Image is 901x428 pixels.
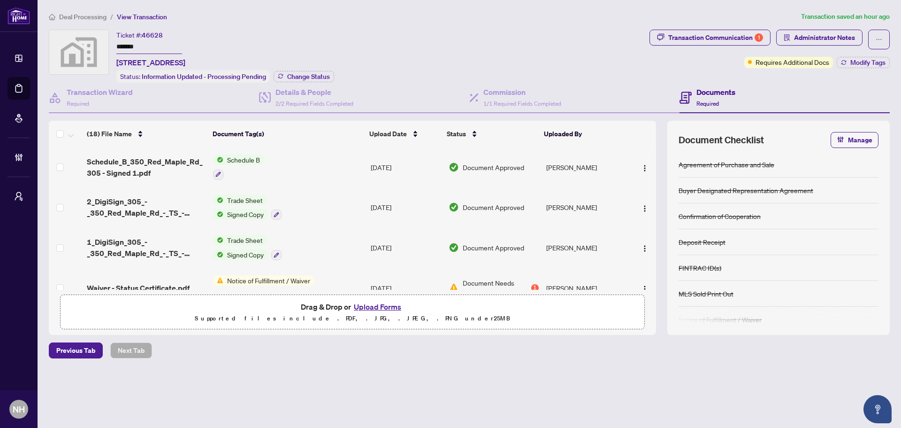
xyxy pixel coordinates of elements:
button: Open asap [863,395,892,423]
td: [PERSON_NAME] [542,268,628,308]
div: Agreement of Purchase and Sale [679,159,774,170]
button: Status IconTrade SheetStatus IconSigned Copy [213,235,282,260]
article: Transaction saved an hour ago [801,11,890,22]
td: [DATE] [367,268,445,308]
div: Status: [116,70,270,83]
div: Deposit Receipt [679,237,725,247]
img: Document Status [449,202,459,212]
button: Status IconTrade SheetStatus IconSigned Copy [213,195,282,220]
button: Next Tab [110,342,152,358]
span: View Transaction [117,13,167,21]
span: Information Updated - Processing Pending [142,72,266,81]
span: Drag & Drop or [301,301,404,313]
div: FINTRAC ID(s) [679,263,721,273]
td: [PERSON_NAME] [542,147,628,187]
button: Status IconNotice of Fulfillment / Waiver [213,275,314,301]
span: Change Status [287,73,330,80]
span: Schedule_B_350_Red_Maple_Rd_305 - Signed 1.pdf [87,156,206,179]
th: (18) File Name [83,121,209,147]
button: Change Status [274,71,334,82]
div: 1 [755,33,763,42]
img: Document Status [449,283,459,293]
img: Status Icon [213,275,223,286]
img: Status Icon [213,155,223,165]
span: user-switch [14,192,23,201]
span: 2_DigiSign_305_-_350_Red_Maple_Rd_-_TS_-_AGENT_TO_REVIEW_-_Nick.pdf [87,196,206,218]
span: Document Approved [463,242,524,253]
img: Logo [641,205,649,212]
img: Logo [641,164,649,172]
span: 2/2 Required Fields Completed [275,100,353,107]
img: Logo [641,245,649,252]
div: Transaction Communication [668,30,763,45]
button: Administrator Notes [776,30,863,46]
span: Manage [848,132,872,148]
img: Status Icon [213,235,223,245]
span: Document Needs Work [463,278,529,298]
li: / [110,11,113,22]
span: ellipsis [876,36,882,43]
img: logo [8,7,30,24]
p: Supported files include .PDF, .JPG, .JPEG, .PNG under 25 MB [66,313,639,324]
h4: Documents [696,86,735,98]
span: Document Checklist [679,133,764,147]
img: Document Status [449,162,459,172]
td: [DATE] [367,147,445,187]
td: [DATE] [367,227,445,268]
div: MLS Sold Print Out [679,288,733,299]
img: Status Icon [213,209,223,219]
div: Confirmation of Cooperation [679,211,761,221]
button: Upload Forms [351,301,404,313]
span: Signed Copy [223,249,267,260]
span: Document Approved [463,162,524,172]
span: [STREET_ADDRESS] [116,57,185,68]
h4: Details & People [275,86,353,98]
td: [PERSON_NAME] [542,187,628,228]
span: solution [784,34,790,41]
img: Document Status [449,242,459,253]
span: 1_DigiSign_305_-_350_Red_Maple_Rd_-_TS_-_AGENT_TO_REVIEW_-_Veselko.pdf [87,236,206,259]
div: Ticket #: [116,30,163,40]
th: Status [443,121,540,147]
td: [DATE] [367,187,445,228]
button: Manage [831,132,878,148]
button: Logo [637,240,652,255]
img: Status Icon [213,195,223,205]
button: Transaction Communication1 [649,30,771,46]
span: Required [696,100,719,107]
td: [PERSON_NAME] [542,227,628,268]
span: NH [13,403,25,416]
img: Status Icon [213,249,223,260]
th: Upload Date [366,121,443,147]
span: Modify Tags [850,59,886,66]
button: Previous Tab [49,342,103,358]
span: Schedule B [223,155,264,165]
span: home [49,14,55,20]
span: Signed Copy [223,209,267,219]
span: (18) File Name [87,129,132,139]
button: Status IconSchedule B [213,155,264,180]
div: Buyer Designated Representation Agreement [679,185,813,195]
span: Administrator Notes [794,30,855,45]
button: Modify Tags [837,57,890,68]
span: Deal Processing [59,13,107,21]
span: Trade Sheet [223,195,267,205]
h4: Commission [483,86,561,98]
span: Previous Tab [56,343,95,358]
h4: Transaction Wizard [67,86,133,98]
img: svg%3e [49,30,108,74]
span: Drag & Drop orUpload FormsSupported files include .PDF, .JPG, .JPEG, .PNG under25MB [61,295,644,330]
span: Upload Date [369,129,407,139]
div: 1 [531,284,539,292]
button: Logo [637,160,652,175]
th: Document Tag(s) [209,121,366,147]
span: 46628 [142,31,163,39]
th: Uploaded By [540,121,626,147]
button: Logo [637,200,652,215]
span: Notice of Fulfillment / Waiver [223,275,314,286]
span: Document Approved [463,202,524,212]
span: 1/1 Required Fields Completed [483,100,561,107]
span: Requires Additional Docs [756,57,829,67]
span: Trade Sheet [223,235,267,245]
img: Logo [641,285,649,293]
